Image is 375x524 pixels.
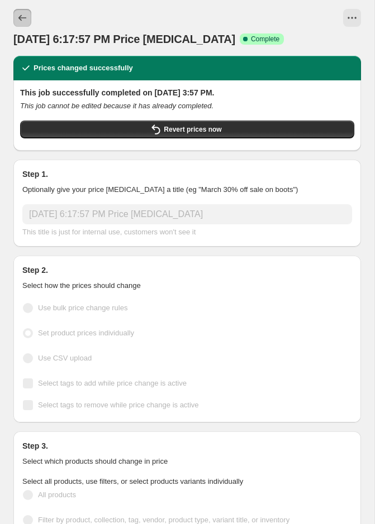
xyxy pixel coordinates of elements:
[22,265,352,276] h2: Step 2.
[22,204,352,224] input: 30% off holiday sale
[20,121,354,138] button: Revert prices now
[38,516,289,524] span: Filter by product, collection, tag, vendor, product type, variant title, or inventory
[343,9,361,27] button: View actions for Aug 12, 2025, 6:17:57 PM Price change job
[38,379,187,387] span: Select tags to add while price change is active
[22,456,352,467] p: Select which products should change in price
[22,477,243,485] span: Select all products, use filters, or select products variants individually
[164,125,221,134] span: Revert prices now
[38,401,199,409] span: Select tags to remove while price change is active
[34,63,133,74] h2: Prices changed successfully
[251,35,279,44] span: Complete
[22,440,352,451] h2: Step 3.
[13,9,31,27] button: Price change jobs
[38,491,76,499] span: All products
[22,184,352,195] p: Optionally give your price [MEDICAL_DATA] a title (eg "March 30% off sale on boots")
[38,304,127,312] span: Use bulk price change rules
[20,87,354,98] h2: This job successfully completed on [DATE] 3:57 PM.
[38,329,134,337] span: Set product prices individually
[13,33,235,45] span: [DATE] 6:17:57 PM Price [MEDICAL_DATA]
[22,228,196,236] span: This title is just for internal use, customers won't see it
[22,280,352,291] p: Select how the prices should change
[38,354,92,362] span: Use CSV upload
[20,102,213,110] i: This job cannot be edited because it has already completed.
[22,169,352,180] h2: Step 1.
